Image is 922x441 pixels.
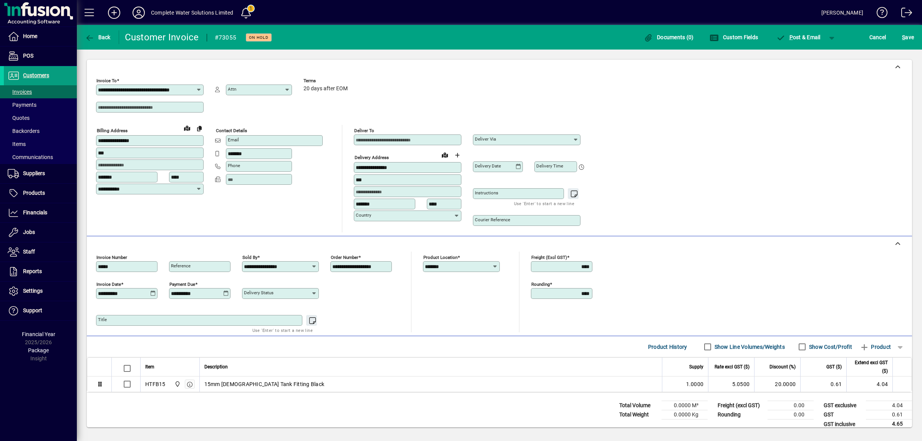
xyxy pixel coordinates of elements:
[4,98,77,111] a: Payments
[808,343,852,351] label: Show Cost/Profit
[4,111,77,124] a: Quotes
[708,30,760,44] button: Custom Fields
[644,34,694,40] span: Documents (0)
[689,363,703,371] span: Supply
[531,282,550,287] mat-label: Rounding
[98,317,107,322] mat-label: Title
[423,255,458,260] mat-label: Product location
[902,31,914,43] span: ave
[8,128,40,134] span: Backorders
[356,212,371,218] mat-label: Country
[252,326,313,335] mat-hint: Use 'Enter' to start a new line
[772,30,824,44] button: Post & Email
[244,290,274,295] mat-label: Delivery status
[902,34,905,40] span: S
[531,255,567,260] mat-label: Freight (excl GST)
[475,136,496,142] mat-label: Deliver via
[181,122,193,134] a: View on map
[821,7,863,19] div: [PERSON_NAME]
[4,151,77,164] a: Communications
[204,380,325,388] span: 15mm [DEMOGRAPHIC_DATA] Tank Fitting Black
[475,217,510,222] mat-label: Courier Reference
[96,255,127,260] mat-label: Invoice number
[23,33,37,39] span: Home
[23,53,33,59] span: POS
[768,401,814,410] td: 0.00
[475,163,501,169] mat-label: Delivery date
[4,262,77,281] a: Reports
[228,86,236,92] mat-label: Attn
[4,138,77,151] a: Items
[8,89,32,95] span: Invoices
[303,78,350,83] span: Terms
[851,358,888,375] span: Extend excl GST ($)
[23,288,43,294] span: Settings
[331,255,358,260] mat-label: Order number
[686,380,704,388] span: 1.0000
[715,363,750,371] span: Rate excl GST ($)
[28,347,49,353] span: Package
[102,6,126,20] button: Add
[23,307,42,313] span: Support
[77,30,119,44] app-page-header-button: Back
[714,410,768,419] td: Rounding
[215,31,237,44] div: #73055
[23,170,45,176] span: Suppliers
[713,380,750,388] div: 5.0500
[126,6,151,20] button: Profile
[96,78,117,83] mat-label: Invoice To
[23,229,35,235] span: Jobs
[714,401,768,410] td: Freight (excl GST)
[125,31,199,43] div: Customer Invoice
[776,34,821,40] span: ost & Email
[514,199,574,208] mat-hint: Use 'Enter' to start a new line
[826,363,842,371] span: GST ($)
[4,184,77,203] a: Products
[83,30,113,44] button: Back
[23,72,49,78] span: Customers
[869,31,886,43] span: Cancel
[23,268,42,274] span: Reports
[895,2,912,27] a: Logout
[820,419,866,429] td: GST inclusive
[475,190,498,196] mat-label: Instructions
[866,410,912,419] td: 0.61
[867,30,888,44] button: Cancel
[866,419,912,429] td: 4.65
[169,282,195,287] mat-label: Payment due
[193,122,206,134] button: Copy to Delivery address
[228,137,239,143] mat-label: Email
[536,163,563,169] mat-label: Delivery time
[242,255,257,260] mat-label: Sold by
[4,301,77,320] a: Support
[228,163,240,168] mat-label: Phone
[4,124,77,138] a: Backorders
[4,282,77,301] a: Settings
[820,401,866,410] td: GST exclusive
[800,376,846,392] td: 0.61
[303,86,348,92] span: 20 days after EOM
[789,34,793,40] span: P
[22,331,55,337] span: Financial Year
[4,203,77,222] a: Financials
[451,149,463,161] button: Choose address
[4,164,77,183] a: Suppliers
[23,249,35,255] span: Staff
[860,341,891,353] span: Product
[204,363,228,371] span: Description
[615,410,662,419] td: Total Weight
[8,102,36,108] span: Payments
[23,209,47,216] span: Financials
[710,34,758,40] span: Custom Fields
[662,410,708,419] td: 0.0000 Kg
[642,30,696,44] button: Documents (0)
[85,34,111,40] span: Back
[768,410,814,419] td: 0.00
[846,376,892,392] td: 4.04
[713,343,785,351] label: Show Line Volumes/Weights
[4,223,77,242] a: Jobs
[856,340,895,354] button: Product
[249,35,269,40] span: On hold
[4,242,77,262] a: Staff
[151,7,234,19] div: Complete Water Solutions Limited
